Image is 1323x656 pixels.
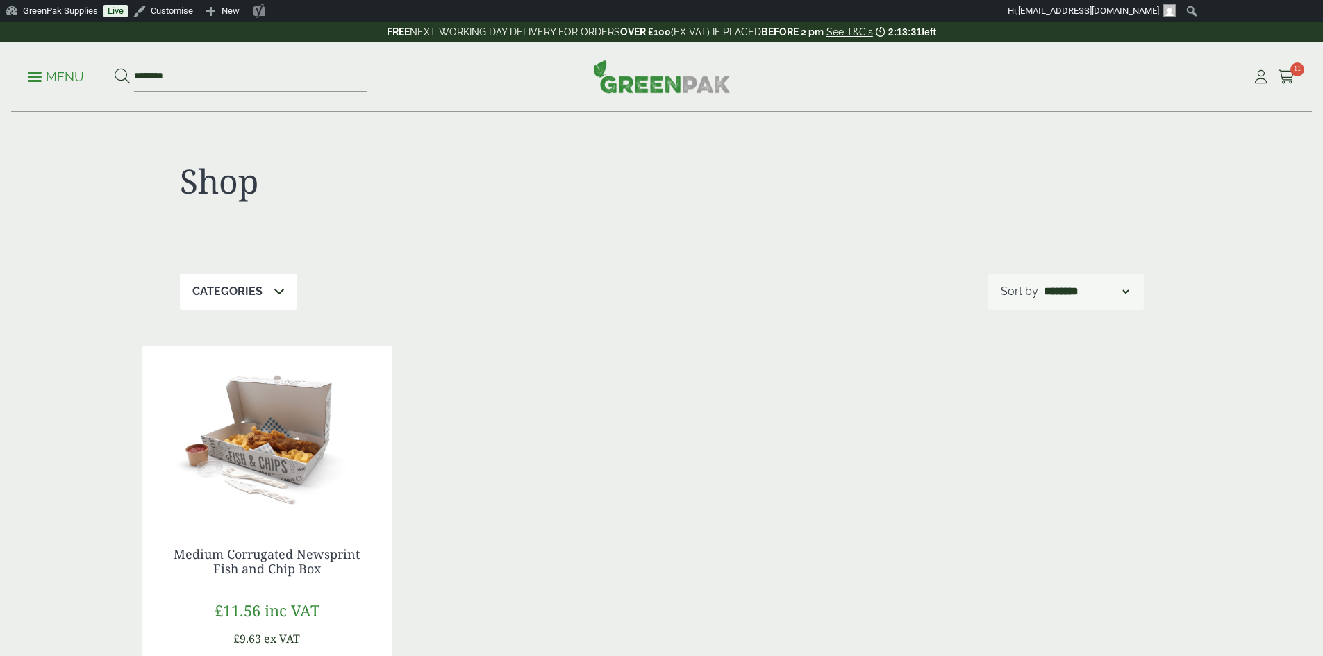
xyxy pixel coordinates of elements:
[103,5,128,17] a: Live
[192,283,263,300] p: Categories
[28,69,84,85] p: Menu
[1252,70,1270,84] i: My Account
[888,26,922,37] span: 2:13:31
[180,161,662,201] h1: Shop
[142,346,392,519] img: Medium - Corrugated Newsprint Fish & Chips Box with Food Variant 2
[265,600,319,621] span: inc VAT
[28,69,84,83] a: Menu
[174,546,360,578] a: Medium Corrugated Newsprint Fish and Chip Box
[826,26,873,37] a: See T&C's
[620,26,671,37] strong: OVER £100
[1278,70,1295,84] i: Cart
[387,26,410,37] strong: FREE
[1018,6,1159,16] span: [EMAIL_ADDRESS][DOMAIN_NAME]
[922,26,936,37] span: left
[215,600,260,621] span: £11.56
[233,631,261,646] span: £9.63
[593,60,731,93] img: GreenPak Supplies
[1290,62,1304,76] span: 11
[761,26,824,37] strong: BEFORE 2 pm
[264,631,300,646] span: ex VAT
[1278,67,1295,87] a: 11
[1041,283,1131,300] select: Shop order
[1001,283,1038,300] p: Sort by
